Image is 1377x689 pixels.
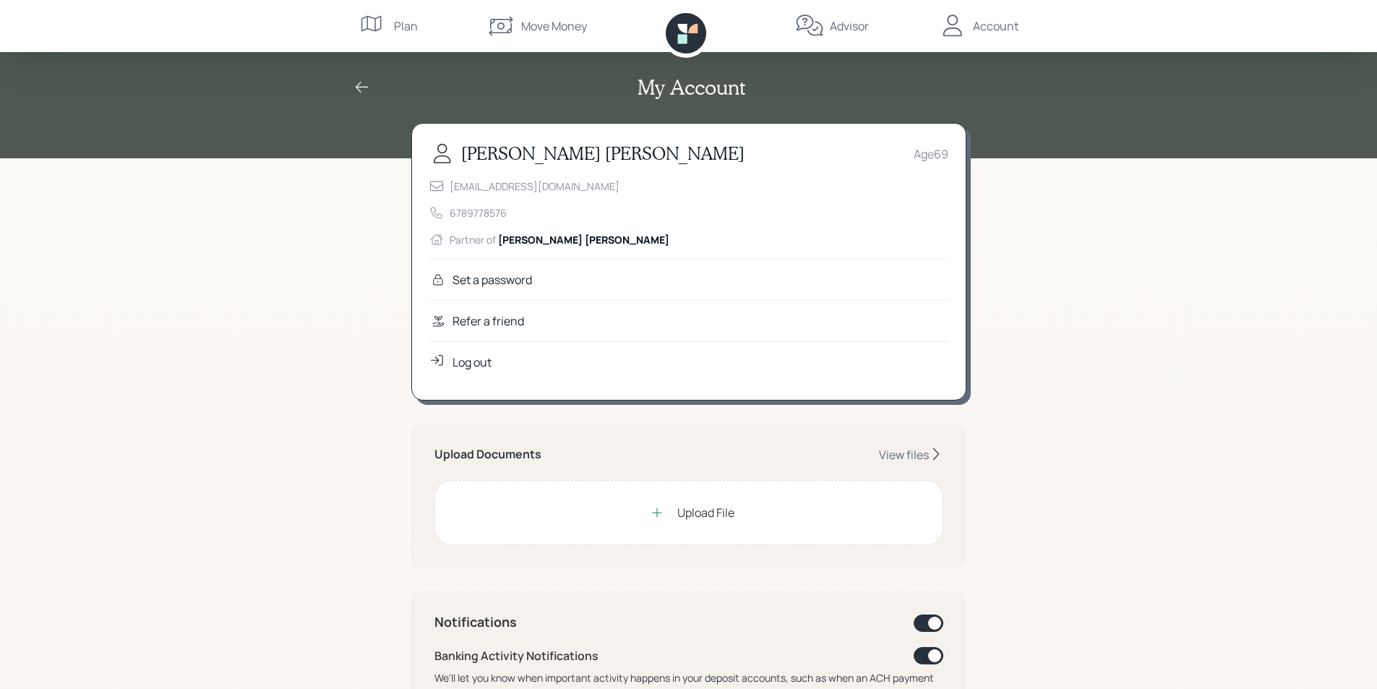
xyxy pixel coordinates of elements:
[452,312,524,330] div: Refer a friend
[461,143,745,164] h3: [PERSON_NAME] [PERSON_NAME]
[394,17,418,35] div: Plan
[450,232,669,247] div: Partner of
[830,17,869,35] div: Advisor
[879,447,929,463] div: View files
[452,354,492,371] div: Log out
[434,448,541,461] h5: Upload Documents
[498,233,669,247] span: [PERSON_NAME] [PERSON_NAME]
[914,145,948,163] div: Age 69
[450,205,507,221] div: 6789778576
[973,17,1018,35] div: Account
[434,647,599,664] div: Banking Activity Notifications
[638,75,745,100] h2: My Account
[677,504,734,521] div: Upload File
[450,179,619,194] div: [EMAIL_ADDRESS][DOMAIN_NAME]
[452,271,532,288] div: Set a password
[434,615,517,630] h4: Notifications
[521,17,587,35] div: Move Money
